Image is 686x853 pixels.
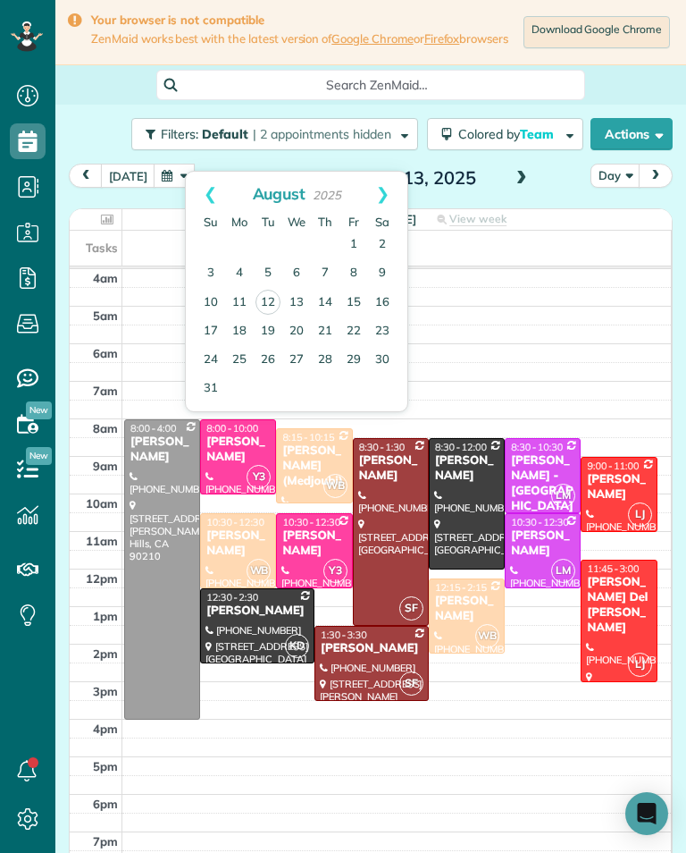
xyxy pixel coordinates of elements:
a: 13 [282,289,311,317]
span: 12:15 - 2:15 [435,581,487,594]
a: 10 [197,289,225,317]
div: [PERSON_NAME] [320,641,423,656]
a: 9 [368,259,397,288]
strong: Your browser is not compatible [91,13,508,28]
span: 10:30 - 12:30 [206,516,264,528]
span: Team [520,126,556,142]
a: 31 [197,375,225,403]
span: 8am [93,421,118,435]
a: 7 [311,259,339,288]
span: 2pm [93,646,118,661]
span: View week [449,212,506,226]
a: 24 [197,346,225,375]
span: 4pm [93,722,118,736]
span: LJ [628,653,652,677]
span: 8:30 - 12:00 [435,441,487,453]
a: Prev [186,172,235,216]
button: Actions [590,118,673,150]
span: 6am [93,346,118,360]
span: 10:30 - 12:30 [511,516,569,528]
a: 26 [254,346,282,375]
a: Filters: Default | 2 appointments hidden [122,118,418,150]
span: 11:45 - 3:00 [587,562,639,575]
div: [PERSON_NAME] [434,453,499,484]
span: 6pm [93,797,118,811]
div: [PERSON_NAME] (Medjoubi) [281,443,347,489]
span: 7am [93,384,118,398]
span: Y3 [323,559,347,583]
a: 20 [282,317,311,346]
a: 16 [368,289,397,317]
button: Colored byTeam [427,118,583,150]
button: Day [590,164,640,188]
span: 9:00 - 11:00 [587,460,639,472]
a: 25 [225,346,254,375]
span: WB [475,624,499,648]
a: 30 [368,346,397,375]
a: 21 [311,317,339,346]
span: Monday [231,215,247,229]
span: 5pm [93,759,118,773]
div: [PERSON_NAME] - [GEOGRAPHIC_DATA] [510,453,575,514]
span: Thursday [318,215,332,229]
div: [PERSON_NAME] Del [PERSON_NAME] [586,575,651,636]
span: Aug [368,166,403,189]
a: Firefox [424,31,460,46]
span: 1:30 - 3:30 [321,629,367,641]
button: Filters: Default | 2 appointments hidden [131,118,418,150]
span: New [26,401,52,419]
span: KD [285,634,309,658]
span: Wednesday [288,215,305,229]
span: LJ [628,503,652,527]
a: 5 [254,259,282,288]
a: 28 [311,346,339,375]
span: 10:30 - 12:30 [282,516,340,528]
a: 23 [368,317,397,346]
a: 8 [339,259,368,288]
span: Sunday [204,215,218,229]
span: SF [399,596,423,621]
span: ZenMaid works best with the latest version of or browsers [91,31,508,46]
a: Google Chrome [331,31,414,46]
a: 17 [197,317,225,346]
span: 2025 [313,188,341,202]
div: [PERSON_NAME] [510,528,575,559]
span: 8:00 - 10:00 [206,422,258,435]
div: [PERSON_NAME] [434,594,499,624]
a: 3 [197,259,225,288]
a: Download Google Chrome [523,16,670,48]
span: 8:30 - 1:30 [359,441,406,453]
span: [DATE] [378,212,416,226]
span: 1pm [93,609,118,623]
div: [PERSON_NAME] [358,453,423,484]
span: Filters: [161,126,198,142]
a: 2 [368,231,397,259]
span: Tuesday [262,215,275,229]
a: 15 [339,289,368,317]
a: 1 [339,231,368,259]
span: August [253,183,306,203]
span: 8:15 - 10:15 [282,431,334,443]
button: prev [69,164,103,188]
a: Next [358,172,407,216]
span: 5am [93,308,118,323]
span: Tasks [86,241,118,255]
span: 8:00 - 4:00 [130,422,177,435]
a: 22 [339,317,368,346]
span: WB [323,474,347,498]
button: next [639,164,673,188]
button: [DATE] [101,164,155,188]
a: 11 [225,289,254,317]
span: Y3 [247,465,271,489]
span: 7pm [93,834,118,849]
a: 6 [282,259,311,288]
div: Open Intercom Messenger [625,792,668,835]
span: 4am [93,271,118,285]
span: 3pm [93,684,118,698]
div: [PERSON_NAME] [586,472,651,503]
span: 8:30 - 10:30 [511,441,563,453]
span: SF [399,671,423,696]
span: 10am [86,496,118,511]
span: 12:30 - 2:30 [206,591,258,604]
span: Saturday [375,215,389,229]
